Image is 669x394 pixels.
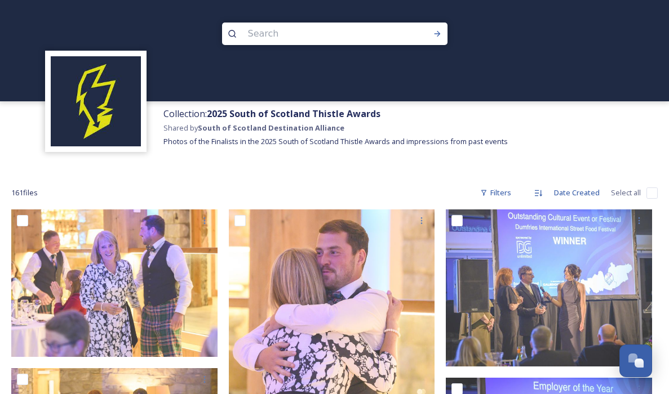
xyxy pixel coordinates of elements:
[619,344,652,377] button: Open Chat
[163,108,380,120] span: Collection:
[163,136,508,146] span: Photos of the Finalists in the 2025 South of Scotland Thistle Awards and impressions from past ev...
[198,123,344,133] strong: South of Scotland Destination Alliance
[611,187,641,198] span: Select all
[163,123,344,133] span: Shared by
[446,209,652,366] img: PW_SSDA_Thistle Awards 2025_234.JPG
[11,209,218,356] img: PW_SSDA_Thistle Awards 2025_236.JPG
[51,56,141,146] img: images.jpeg
[548,182,605,204] div: Date Created
[11,187,38,198] span: 161 file s
[207,108,380,120] strong: 2025 South of Scotland Thistle Awards
[242,21,397,46] input: Search
[475,182,517,204] div: Filters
